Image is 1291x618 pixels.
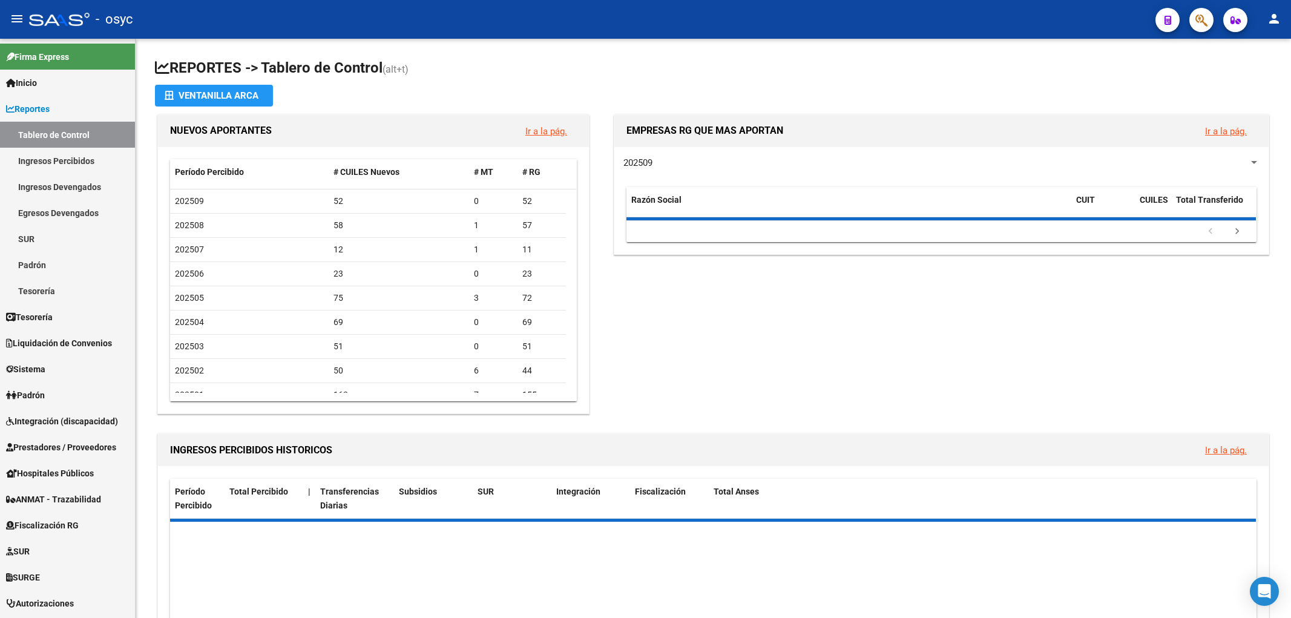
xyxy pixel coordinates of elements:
span: Hospitales Públicos [6,467,94,480]
span: 202505 [175,293,204,303]
div: 0 [474,194,513,208]
span: 202509 [623,157,652,168]
datatable-header-cell: # RG [517,159,566,185]
span: Integración [556,487,600,496]
span: - osyc [96,6,133,33]
span: SUR [478,487,494,496]
div: 23 [333,267,464,281]
div: 11 [522,243,561,257]
span: SURGE [6,571,40,584]
datatable-header-cell: # CUILES Nuevos [329,159,469,185]
span: Total Transferido [1176,195,1243,205]
span: 202508 [175,220,204,230]
span: Autorizaciones [6,597,74,610]
div: 12 [333,243,464,257]
div: 51 [522,340,561,353]
a: Ir a la pág. [525,126,567,137]
span: CUIT [1076,195,1095,205]
span: 202504 [175,317,204,327]
button: Ir a la pág. [516,120,577,142]
div: 23 [522,267,561,281]
button: Ventanilla ARCA [155,85,273,107]
span: Liquidación de Convenios [6,337,112,350]
span: Período Percibido [175,487,212,510]
div: 69 [522,315,561,329]
span: # MT [474,167,493,177]
div: 58 [333,219,464,232]
span: (alt+t) [383,64,409,75]
div: 3 [474,291,513,305]
datatable-header-cell: Período Percibido [170,479,225,519]
datatable-header-cell: Subsidios [394,479,473,519]
datatable-header-cell: Total Percibido [225,479,303,519]
span: Total Anses [714,487,759,496]
datatable-header-cell: CUILES [1135,187,1171,227]
div: 0 [474,267,513,281]
span: # CUILES Nuevos [333,167,399,177]
span: Subsidios [399,487,437,496]
datatable-header-cell: Total Transferido [1171,187,1256,227]
mat-icon: menu [10,12,24,26]
div: 1 [474,243,513,257]
div: 6 [474,364,513,378]
span: 202509 [175,196,204,206]
datatable-header-cell: Total Anses [709,479,1246,519]
div: 72 [522,291,561,305]
span: INGRESOS PERCIBIDOS HISTORICOS [170,444,332,456]
span: Total Percibido [229,487,288,496]
div: 0 [474,315,513,329]
span: Firma Express [6,50,69,64]
div: 7 [474,388,513,402]
span: Transferencias Diarias [320,487,379,510]
span: 202501 [175,390,204,399]
datatable-header-cell: Fiscalización [630,479,709,519]
div: 50 [333,364,464,378]
div: 155 [522,388,561,402]
div: 75 [333,291,464,305]
mat-icon: person [1267,12,1281,26]
span: Inicio [6,76,37,90]
h1: REPORTES -> Tablero de Control [155,58,1272,79]
div: 52 [522,194,561,208]
span: CUILES [1140,195,1168,205]
div: 44 [522,364,561,378]
button: Ir a la pág. [1195,439,1257,461]
span: ANMAT - Trazabilidad [6,493,101,506]
span: Razón Social [631,195,682,205]
datatable-header-cell: Período Percibido [170,159,329,185]
datatable-header-cell: SUR [473,479,551,519]
span: 202503 [175,341,204,351]
span: EMPRESAS RG QUE MAS APORTAN [626,125,783,136]
div: 0 [474,340,513,353]
span: Fiscalización [635,487,686,496]
span: # RG [522,167,540,177]
span: 202502 [175,366,204,375]
span: Reportes [6,102,50,116]
button: Ir a la pág. [1195,120,1257,142]
a: go to next page [1226,225,1249,238]
span: Integración (discapacidad) [6,415,118,428]
datatable-header-cell: | [303,479,315,519]
div: 1 [474,219,513,232]
div: 57 [522,219,561,232]
div: 69 [333,315,464,329]
datatable-header-cell: Integración [551,479,630,519]
span: Período Percibido [175,167,244,177]
span: Sistema [6,363,45,376]
a: Ir a la pág. [1205,445,1247,456]
span: Tesorería [6,311,53,324]
span: Padrón [6,389,45,402]
datatable-header-cell: # MT [469,159,517,185]
span: Fiscalización RG [6,519,79,532]
span: | [308,487,310,496]
div: 52 [333,194,464,208]
div: Ventanilla ARCA [165,85,263,107]
span: NUEVOS APORTANTES [170,125,272,136]
a: go to previous page [1199,225,1222,238]
span: 202506 [175,269,204,278]
div: 162 [333,388,464,402]
div: 51 [333,340,464,353]
span: Prestadores / Proveedores [6,441,116,454]
datatable-header-cell: Transferencias Diarias [315,479,394,519]
datatable-header-cell: Razón Social [626,187,1071,227]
